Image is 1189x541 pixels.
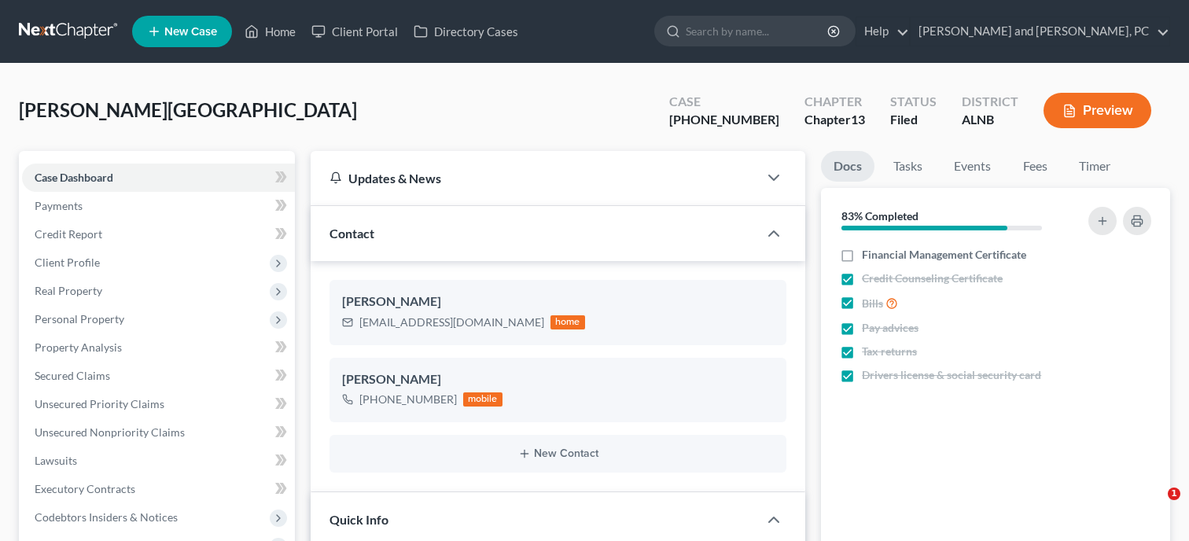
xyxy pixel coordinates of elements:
strong: 83% Completed [841,209,918,223]
div: [PHONE_NUMBER] [669,111,779,129]
div: Chapter [804,93,865,111]
a: Case Dashboard [22,164,295,192]
a: Fees [1010,151,1060,182]
button: Preview [1044,93,1151,128]
span: Case Dashboard [35,171,113,184]
div: Filed [890,111,937,129]
span: Payments [35,199,83,212]
div: mobile [463,392,502,407]
span: Pay advices [862,320,918,336]
a: Client Portal [304,17,406,46]
a: Executory Contracts [22,475,295,503]
a: Credit Report [22,220,295,248]
span: Contact [329,226,374,241]
a: Help [856,17,909,46]
div: [PERSON_NAME] [342,293,774,311]
div: home [550,315,585,329]
span: Secured Claims [35,369,110,382]
span: Drivers license & social security card [862,367,1041,383]
span: Codebtors Insiders & Notices [35,510,178,524]
div: District [962,93,1018,111]
span: Financial Management Certificate [862,247,1026,263]
a: [PERSON_NAME] and [PERSON_NAME], PC [911,17,1169,46]
div: ALNB [962,111,1018,129]
a: Home [237,17,304,46]
a: Timer [1066,151,1123,182]
div: [PHONE_NUMBER] [359,392,457,407]
span: Credit Counseling Certificate [862,270,1003,286]
span: Unsecured Priority Claims [35,397,164,410]
a: Events [941,151,1003,182]
span: Bills [862,296,883,311]
div: [EMAIL_ADDRESS][DOMAIN_NAME] [359,315,544,330]
span: 1 [1168,488,1180,500]
div: [PERSON_NAME] [342,370,774,389]
a: Property Analysis [22,333,295,362]
div: Case [669,93,779,111]
a: Tasks [881,151,935,182]
span: Credit Report [35,227,102,241]
span: Client Profile [35,256,100,269]
span: Real Property [35,284,102,297]
button: New Contact [342,447,774,460]
a: Secured Claims [22,362,295,390]
div: Status [890,93,937,111]
a: Lawsuits [22,447,295,475]
span: 13 [851,112,865,127]
span: Unsecured Nonpriority Claims [35,425,185,439]
div: Chapter [804,111,865,129]
iframe: Intercom live chat [1136,488,1173,525]
span: Personal Property [35,312,124,326]
a: Docs [821,151,874,182]
span: [PERSON_NAME][GEOGRAPHIC_DATA] [19,98,357,121]
input: Search by name... [686,17,830,46]
span: Property Analysis [35,340,122,354]
span: Quick Info [329,512,388,527]
span: Lawsuits [35,454,77,467]
span: Executory Contracts [35,482,135,495]
a: Payments [22,192,295,220]
span: Tax returns [862,344,917,359]
span: New Case [164,26,217,38]
a: Directory Cases [406,17,526,46]
a: Unsecured Nonpriority Claims [22,418,295,447]
div: Updates & News [329,170,739,186]
a: Unsecured Priority Claims [22,390,295,418]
